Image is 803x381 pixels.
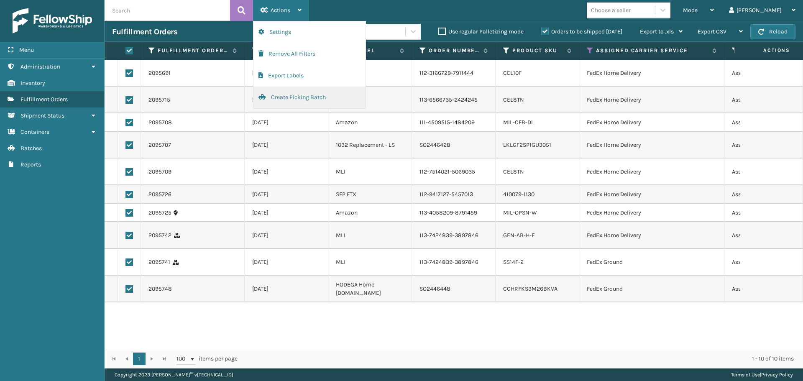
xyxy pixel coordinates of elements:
a: MIL-OPSN-W [503,209,537,216]
td: [DATE] [245,185,328,204]
span: 100 [176,355,189,363]
td: FedEx Home Delivery [579,132,724,159]
td: SFP FTX [328,185,412,204]
td: [DATE] [245,249,328,276]
span: Batches [20,145,42,152]
td: MLI [328,87,412,113]
label: Use regular Palletizing mode [438,28,524,35]
td: MLI [328,60,412,87]
td: FedEx Ground [579,276,724,302]
td: SO2446428 [412,132,496,159]
div: Choose a seller [591,6,631,15]
td: 112-7514021-5069035 [412,159,496,185]
a: CEL8TN [503,96,524,103]
a: 2095742 [148,231,171,240]
span: Actions [737,43,795,57]
span: Containers [20,128,49,136]
td: [DATE] [245,132,328,159]
td: MLI [328,159,412,185]
a: 2095708 [148,118,172,127]
a: 410079-1130 [503,191,534,198]
span: Export CSV [698,28,726,35]
td: FedEx Ground [579,249,724,276]
td: FedEx Home Delivery [579,159,724,185]
td: MLI [328,249,412,276]
td: FedEx Home Delivery [579,60,724,87]
button: Remove All Filters [253,43,366,65]
td: [DATE] [245,159,328,185]
a: 2095691 [148,69,171,77]
a: 2095707 [148,141,171,149]
a: 2095715 [148,96,170,104]
a: 2095748 [148,285,172,293]
span: Administration [20,63,60,70]
td: Amazon [328,113,412,132]
td: HODEGA Home [DOMAIN_NAME] [328,276,412,302]
label: Orders to be shipped [DATE] [541,28,622,35]
span: Reports [20,161,41,168]
a: CEL8TN [503,168,524,175]
a: CEL10F [503,69,522,77]
td: [DATE] [245,276,328,302]
span: Inventory [20,79,45,87]
span: Fulfillment Orders [20,96,68,103]
p: Copyright 2023 [PERSON_NAME]™ v [TECHNICAL_ID] [115,368,233,381]
td: 113-6566735-2424245 [412,87,496,113]
a: Privacy Policy [761,372,793,378]
td: [DATE] [245,204,328,222]
span: Mode [683,7,698,14]
td: 113-7424839-3897846 [412,222,496,249]
a: 2095726 [148,190,171,199]
label: Fulfillment Order Id [158,47,228,54]
td: FedEx Home Delivery [579,185,724,204]
button: Settings [253,21,366,43]
a: MIL-CFB-DL [503,119,534,126]
span: Shipment Status [20,112,64,119]
label: Assigned Carrier Service [596,47,708,54]
a: LKLGF2SP1GU3051 [503,141,551,148]
td: 112-9417127-5457013 [412,185,496,204]
label: Order Number [429,47,479,54]
a: 2095709 [148,168,171,176]
td: [DATE] [245,113,328,132]
td: Amazon [328,204,412,222]
span: Menu [19,46,34,54]
button: Create Picking Batch [253,87,366,108]
td: FedEx Home Delivery [579,204,724,222]
td: [DATE] [245,222,328,249]
td: FedEx Home Delivery [579,222,724,249]
a: GEN-AB-H-F [503,232,534,239]
a: 2095725 [148,209,171,217]
a: SS14F-2 [503,258,524,266]
td: [DATE] [245,60,328,87]
a: 2095741 [148,258,170,266]
td: FedEx Home Delivery [579,87,724,113]
div: 1 - 10 of 10 items [249,355,794,363]
td: 113-7424839-3897846 [412,249,496,276]
button: Reload [750,24,795,39]
label: Channel [345,47,396,54]
label: Product SKU [512,47,563,54]
span: Export to .xls [640,28,674,35]
td: FedEx Home Delivery [579,113,724,132]
span: Actions [271,7,290,14]
h3: Fulfillment Orders [112,27,177,37]
a: CCHRFKS3M26BKVA [503,285,557,292]
div: | [731,368,793,381]
td: [DATE] [245,87,328,113]
a: 1 [133,353,146,365]
td: 111-4509515-1484209 [412,113,496,132]
td: MLI [328,222,412,249]
td: SO2446448 [412,276,496,302]
span: items per page [176,353,238,365]
td: 113-4058209-8791459 [412,204,496,222]
a: Terms of Use [731,372,760,378]
td: 1032 Replacement - LS [328,132,412,159]
td: 112-3166729-7911444 [412,60,496,87]
button: Export Labels [253,65,366,87]
img: logo [13,8,92,33]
